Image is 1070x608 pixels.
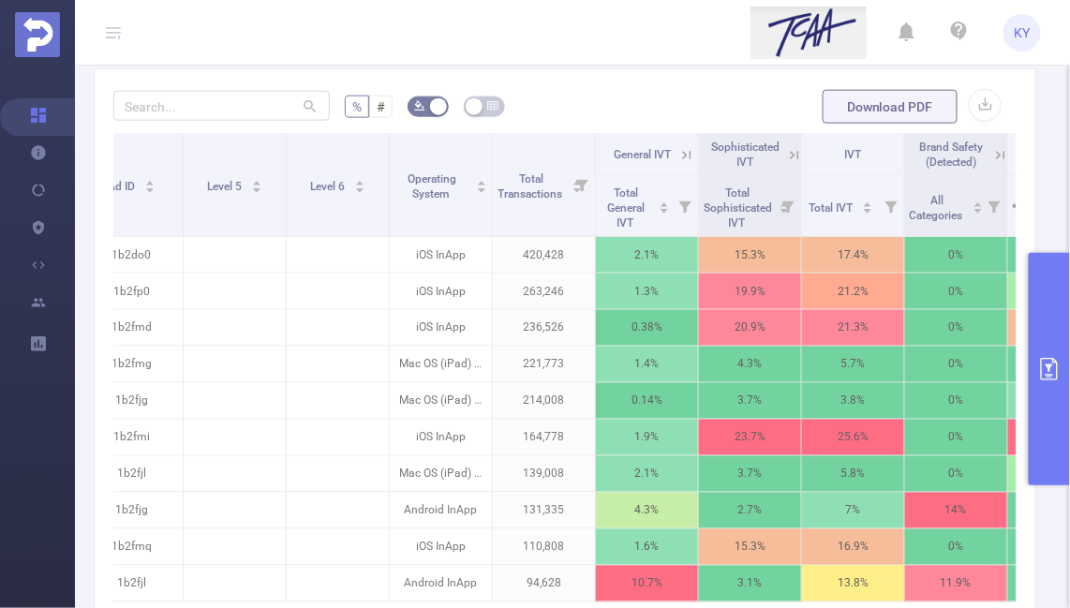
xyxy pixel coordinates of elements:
span: Level 6 [310,180,348,193]
span: General IVT [615,148,672,161]
span: Operating System [408,172,456,200]
p: 0% [905,529,1007,565]
i: icon: caret-up [660,200,670,205]
p: 21.3% [802,310,904,346]
span: # [377,99,385,114]
p: 131,335 [493,493,595,528]
p: Android InApp [390,493,492,528]
p: 4.3% [596,493,698,528]
i: icon: caret-up [863,200,873,205]
p: 263,246 [493,274,595,309]
span: Level 5 [207,180,245,193]
p: Android InApp [390,566,492,601]
div: Sort [144,178,156,189]
p: 1b2fmq [81,529,183,565]
span: Total Sophisticated IVT [704,186,772,230]
i: icon: caret-up [251,178,261,184]
p: iOS InApp [390,274,492,309]
p: 110,808 [493,529,595,565]
p: 20.9% [699,310,801,346]
p: 25.6% [802,420,904,455]
span: KY [1015,14,1031,52]
p: 1b2do0 [81,237,183,273]
img: Protected Media [15,12,60,57]
p: 139,008 [493,456,595,492]
p: 1b2fjl [81,456,183,492]
p: 13.8% [802,566,904,601]
p: 221,773 [493,347,595,382]
p: 0% [905,274,1007,309]
p: 1b2fmi [81,420,183,455]
p: 2.7% [699,493,801,528]
i: Filter menu [878,176,904,236]
div: Sort [476,178,487,189]
p: 236,526 [493,310,595,346]
p: iOS InApp [390,310,492,346]
i: Filter menu [775,176,801,236]
span: Ad ID [108,180,138,193]
p: 3.7% [699,456,801,492]
p: 5.7% [802,347,904,382]
input: Search... [113,91,330,121]
p: 0% [905,310,1007,346]
i: icon: caret-down [144,185,155,191]
p: Mac OS (iPad) InApp [390,347,492,382]
p: 1b2fp0 [81,274,183,309]
p: 2.1% [596,456,698,492]
i: icon: table [487,100,498,111]
div: Sort [354,178,365,189]
p: 14% [905,493,1007,528]
p: 1b2fjg [81,493,183,528]
span: Sophisticated IVT [711,141,780,169]
span: Total IVT [810,201,856,215]
p: 1b2fmg [81,347,183,382]
p: 7% [802,493,904,528]
p: 1b2fjl [81,566,183,601]
div: Sort [251,178,262,189]
span: Total Transactions [498,172,565,200]
p: 1b2fjg [81,383,183,419]
i: icon: caret-up [144,178,155,184]
p: 15.3% [699,529,801,565]
p: 11.9% [905,566,1007,601]
p: 0% [905,347,1007,382]
p: 5.8% [802,456,904,492]
p: 16.9% [802,529,904,565]
p: 0% [905,237,1007,273]
div: Sort [862,200,873,211]
button: Download PDF [823,90,958,124]
p: 214,008 [493,383,595,419]
span: % [352,99,362,114]
p: 164,778 [493,420,595,455]
span: IVT [845,148,862,161]
p: 1b2fmd [81,310,183,346]
div: Sort [659,200,670,211]
i: icon: caret-up [973,200,983,205]
i: Filter menu [981,176,1007,236]
p: 23.7% [699,420,801,455]
p: 2.1% [596,237,698,273]
p: 3.8% [802,383,904,419]
p: 15.3% [699,237,801,273]
i: icon: caret-down [863,206,873,212]
i: Filter menu [569,134,595,236]
p: 3.7% [699,383,801,419]
i: icon: bg-colors [414,100,425,111]
p: 1.9% [596,420,698,455]
p: 17.4% [802,237,904,273]
div: Sort [973,200,984,211]
p: 94,628 [493,566,595,601]
p: 21.2% [802,274,904,309]
p: 1.6% [596,529,698,565]
p: Mac OS (iPad) InApp [390,383,492,419]
span: All Categories [910,194,966,222]
i: icon: caret-down [477,185,487,191]
p: 420,428 [493,237,595,273]
p: iOS InApp [390,237,492,273]
p: iOS InApp [390,420,492,455]
p: iOS InApp [390,529,492,565]
p: 0% [905,456,1007,492]
p: 0.14% [596,383,698,419]
p: 1.3% [596,274,698,309]
i: icon: caret-up [477,178,487,184]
